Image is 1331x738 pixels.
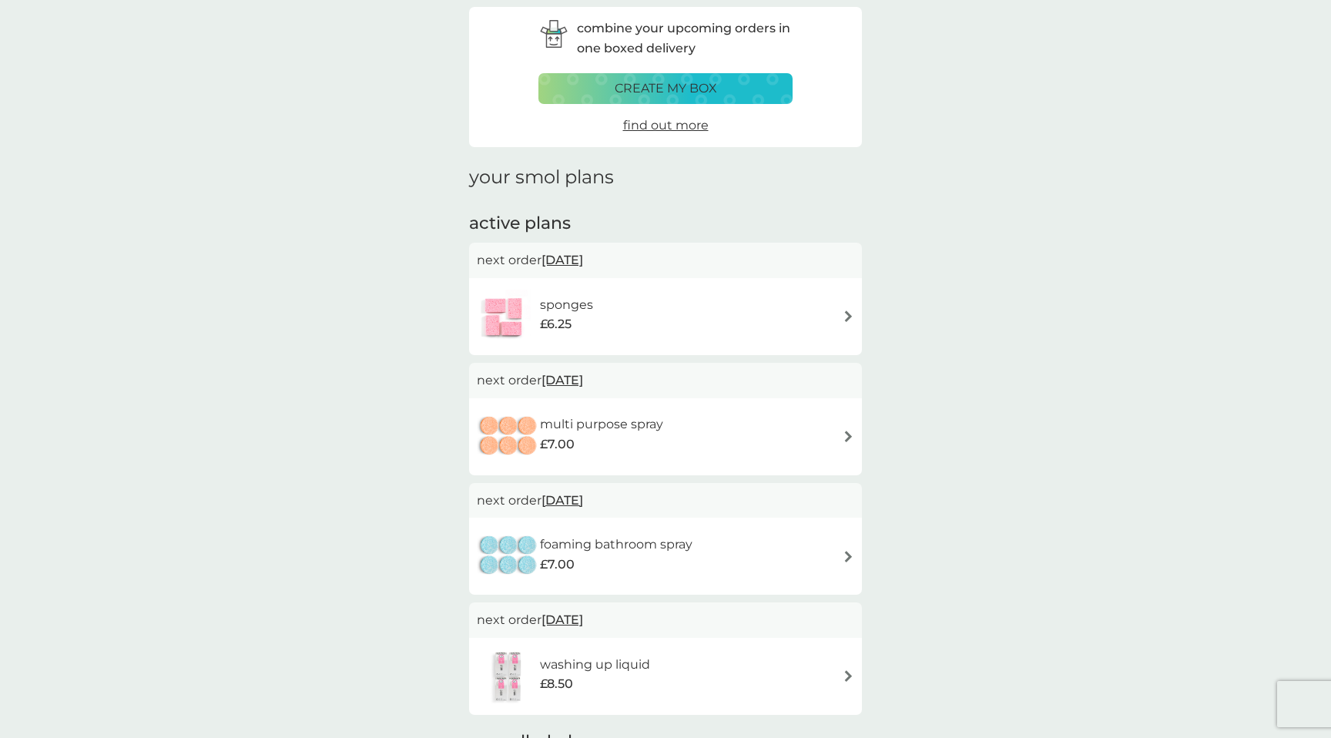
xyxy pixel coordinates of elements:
img: sponges [477,290,531,344]
span: [DATE] [541,365,583,395]
img: arrow right [843,670,854,682]
h6: sponges [540,295,593,315]
img: arrow right [843,431,854,442]
img: foaming bathroom spray [477,529,540,583]
h1: your smol plans [469,166,862,189]
h6: multi purpose spray [540,414,663,434]
span: [DATE] [541,605,583,635]
span: £7.00 [540,555,575,575]
h6: washing up liquid [540,655,650,675]
img: arrow right [843,310,854,322]
p: next order [477,250,854,270]
span: £6.25 [540,314,572,334]
p: combine your upcoming orders in one boxed delivery [577,18,793,58]
span: £8.50 [540,674,573,694]
img: washing up liquid [477,649,540,703]
h6: foaming bathroom spray [540,535,692,555]
span: [DATE] [541,245,583,275]
span: find out more [623,118,709,133]
span: £7.00 [540,434,575,455]
button: create my box [538,73,793,104]
p: create my box [615,79,717,99]
p: next order [477,491,854,511]
p: next order [477,610,854,630]
a: find out more [623,116,709,136]
img: arrow right [843,551,854,562]
span: [DATE] [541,485,583,515]
img: multi purpose spray [477,410,540,464]
p: next order [477,371,854,391]
h2: active plans [469,212,862,236]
